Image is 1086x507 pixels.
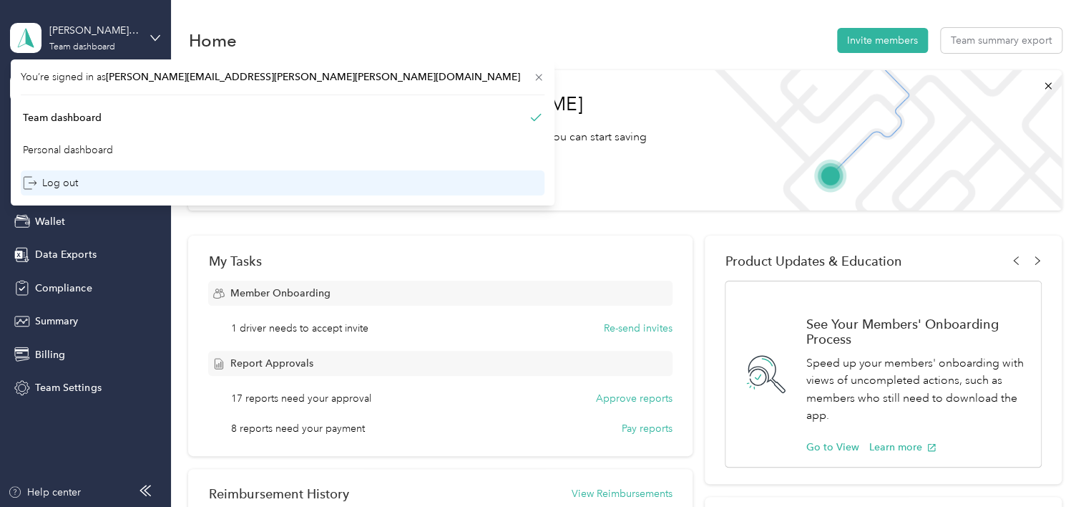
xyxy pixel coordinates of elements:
[622,421,672,436] button: Pay reports
[35,214,65,229] span: Wallet
[230,356,313,371] span: Report Approvals
[35,380,101,395] span: Team Settings
[572,486,672,501] button: View Reimbursements
[188,33,236,48] h1: Home
[106,71,520,83] span: [PERSON_NAME][EMAIL_ADDRESS][PERSON_NAME][PERSON_NAME][DOMAIN_NAME]
[837,28,928,53] button: Invite members
[49,43,115,52] div: Team dashboard
[231,391,371,406] span: 17 reports need your approval
[230,286,330,301] span: Member Onboarding
[604,321,672,336] button: Re-send invites
[35,281,92,296] span: Compliance
[49,23,139,38] div: [PERSON_NAME] Transport
[23,175,78,190] div: Log out
[231,321,368,336] span: 1 driver needs to accept invite
[941,28,1062,53] button: Team summary export
[208,253,672,269] div: My Tasks
[21,69,544,84] span: You’re signed in as
[35,314,78,329] span: Summary
[700,70,1062,211] img: Welcome to everlance
[35,247,96,262] span: Data Exports
[23,110,102,125] div: Team dashboard
[806,317,1025,347] h1: See Your Members' Onboarding Process
[208,486,348,501] h2: Reimbursement History
[1006,427,1086,507] iframe: Everlance-gr Chat Button Frame
[806,354,1025,425] p: Speed up your members' onboarding with views of uncompleted actions, such as members who still ne...
[869,440,936,455] button: Learn more
[35,347,65,362] span: Billing
[596,391,672,406] button: Approve reports
[806,440,858,455] button: Go to View
[725,253,901,269] span: Product Updates & Education
[231,421,365,436] span: 8 reports need your payment
[8,485,81,500] button: Help center
[23,143,113,158] div: Personal dashboard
